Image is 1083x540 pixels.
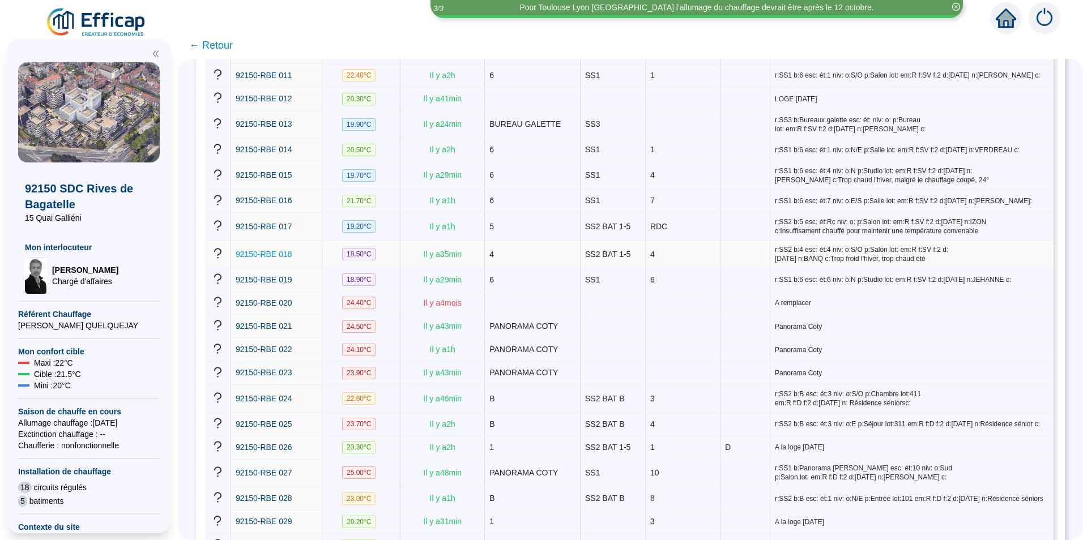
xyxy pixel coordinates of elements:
[423,275,462,284] span: Il y a 29 min
[489,71,494,80] span: 6
[650,250,655,259] span: 4
[236,345,292,354] span: 92150-RBE 022
[585,222,630,231] span: SS2 BAT 1-5
[236,144,292,156] a: 92150-RBE 014
[34,357,73,368] span: Maxi : 22 °C
[489,145,494,154] span: 6
[236,170,292,179] span: 92150-RBE 015
[650,394,655,403] span: 3
[489,250,494,259] span: 4
[489,170,494,179] span: 6
[34,380,71,391] span: Mini : 20 °C
[18,346,160,357] span: Mon confort cible
[433,4,444,12] i: 3 / 3
[489,275,494,284] span: 6
[650,71,655,80] span: 1
[585,119,600,128] span: SS3
[342,466,376,479] span: 25.00 °C
[236,320,292,332] a: 92150-RBE 021
[585,250,630,259] span: SS2 BAT 1-5
[18,440,160,451] span: Chaufferie : non fonctionnelle
[775,494,1049,503] span: r:SS2 b:B esc: ét:1 niv: o:N/E p:Entrée lot:101 em:R f:D f:2 d:[DATE] n:Résidence séniors
[212,273,224,285] span: question
[430,419,455,428] span: Il y a 2 h
[342,441,376,453] span: 20.30 °C
[212,491,224,503] span: question
[775,419,1049,428] span: r:SS2 b:B esc: ét:3 niv: o:E p:Séjour lot:311 em:R f:D f:2 d:[DATE] n:Résidence sénior c:
[423,119,462,128] span: Il y a 24 min
[342,118,376,131] span: 19.90 °C
[236,492,292,504] a: 92150-RBE 028
[25,212,153,224] span: 15 Quai Galliéni
[342,169,376,182] span: 19.70 °C
[650,275,655,284] span: 6
[775,368,1049,378] span: Panorama Coty
[489,394,494,403] span: B
[489,443,494,452] span: 1
[18,320,160,331] span: [PERSON_NAME] QUELQUEJAY
[342,248,376,260] span: 18.50 °C
[489,322,558,331] span: PANORAMA COTY
[34,482,87,493] span: circuits régulés
[212,194,224,206] span: question
[236,275,292,284] span: 92150-RBE 019
[212,440,224,452] span: question
[236,394,292,403] span: 92150-RBE 024
[650,468,659,477] span: 10
[342,516,376,528] span: 20.20 °C
[25,242,153,253] span: Mon interlocuteur
[775,389,1049,408] span: r:SS2 b:B esc: ét:3 niv: o:S/O p:Chambre lot:411 em:R f:D f:2 d:[DATE] n: Résidence séniorsc:
[236,248,292,260] a: 92150-RBE 018
[236,393,292,405] a: 92150-RBE 024
[212,169,224,181] span: question
[212,92,224,104] span: question
[236,274,292,286] a: 92150-RBE 019
[650,517,655,526] span: 3
[650,443,655,452] span: 1
[725,443,731,452] span: D
[585,170,600,179] span: SS1
[18,417,160,428] span: Allumage chauffage : [DATE]
[585,145,600,154] span: SS1
[236,119,292,128] span: 92150-RBE 013
[423,394,462,403] span: Il y a 46 min
[236,517,292,526] span: 92150-RBE 029
[18,308,160,320] span: Référent Chauffage
[236,222,292,231] span: 92150-RBE 017
[996,8,1016,28] span: home
[152,50,160,58] span: double-left
[489,368,558,377] span: PANORAMA COTY
[342,367,376,379] span: 23.90 °C
[423,170,462,179] span: Il y a 29 min
[775,322,1049,331] span: Panorama Coty
[236,221,292,233] a: 92150-RBE 017
[52,264,118,276] span: [PERSON_NAME]
[430,494,455,503] span: Il y a 1 h
[650,145,655,154] span: 1
[236,196,292,205] span: 92150-RBE 016
[236,70,292,82] a: 92150-RBE 011
[650,494,655,503] span: 8
[489,196,494,205] span: 6
[236,118,292,130] a: 92150-RBE 013
[430,196,455,205] span: Il y a 1 h
[423,368,462,377] span: Il y a 43 min
[423,517,462,526] span: Il y a 31 min
[342,320,376,333] span: 24.50 °C
[585,196,600,205] span: SS1
[775,95,1049,104] span: LOGE [DATE]
[236,516,292,528] a: 92150-RBE 029
[342,344,376,356] span: 24.10 °C
[18,428,160,440] span: Exctinction chauffage : --
[430,145,455,154] span: Il y a 2 h
[45,7,148,38] img: efficap energie logo
[775,71,1049,80] span: r:SS1 b:6 esc: ét:1 niv: o:S/O p:Salon lot: em:R f:SV f:2 d:[DATE] n:[PERSON_NAME] c:
[212,220,224,232] span: question
[775,245,1049,263] span: r:SS2 b:4 esc: ét:4 niv: o:S/O p:Salon lot: em:R f:SV f:2 d:[DATE] n:BANQ c:Trop froid l'hiver, t...
[212,392,224,404] span: question
[585,443,630,452] span: SS2 BAT 1-5
[585,71,600,80] span: SS1
[212,68,224,80] span: question
[342,195,376,207] span: 21.70 °C
[342,392,376,405] span: 22.60 °C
